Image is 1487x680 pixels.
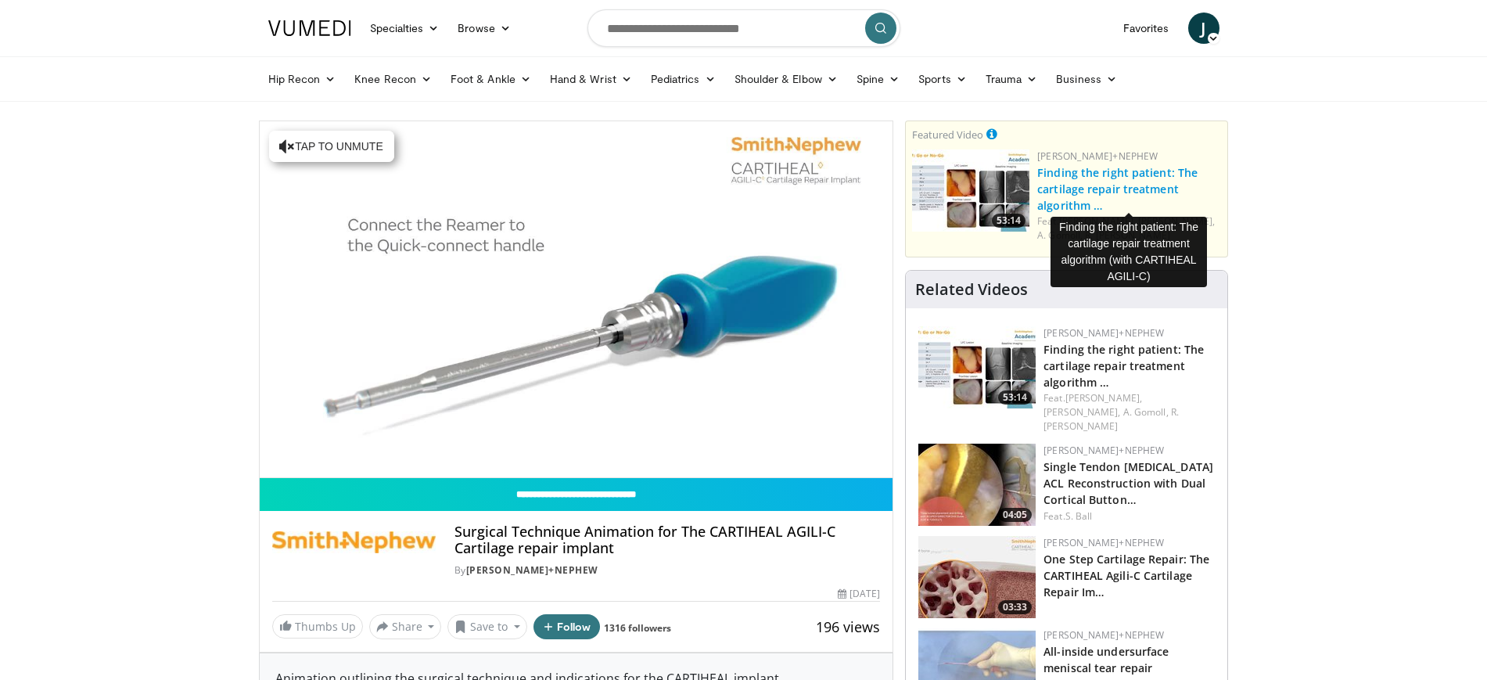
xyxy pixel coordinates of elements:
div: By [454,563,880,577]
video-js: Video Player [260,121,893,478]
span: 04:05 [998,508,1032,522]
button: Tap to unmute [269,131,394,162]
img: 781f413f-8da4-4df1-9ef9-bed9c2d6503b.150x105_q85_crop-smart_upscale.jpg [918,536,1036,618]
div: [DATE] [838,587,880,601]
a: Browse [448,13,520,44]
img: VuMedi Logo [268,20,351,36]
button: Follow [533,614,601,639]
button: Save to [447,614,527,639]
a: Finding the right patient: The cartilage repair treatment algorithm … [1043,342,1204,390]
a: Specialties [361,13,449,44]
span: 03:33 [998,600,1032,614]
a: Pediatrics [641,63,725,95]
a: Finding the right patient: The cartilage repair treatment algorithm … [1037,165,1198,213]
a: A. Gomoll, [1123,405,1169,419]
a: Hip Recon [259,63,346,95]
img: 47fc3831-2644-4472-a478-590317fb5c48.150x105_q85_crop-smart_upscale.jpg [918,444,1036,526]
a: 53:14 [918,326,1036,408]
h4: Surgical Technique Animation for The CARTIHEAL AGILI-C Cartilage repair implant [454,523,880,557]
img: Smith+Nephew [272,523,436,561]
a: Favorites [1114,13,1179,44]
a: Shoulder & Elbow [725,63,847,95]
a: Knee Recon [345,63,441,95]
a: 53:14 [912,149,1029,232]
a: [PERSON_NAME]+Nephew [1043,326,1164,340]
h4: Related Videos [915,280,1028,299]
a: 04:05 [918,444,1036,526]
a: Sports [909,63,976,95]
a: Hand & Wrist [541,63,641,95]
a: Foot & Ankle [441,63,541,95]
img: 2894c166-06ea-43da-b75e-3312627dae3b.150x105_q85_crop-smart_upscale.jpg [918,326,1036,408]
a: [PERSON_NAME]+Nephew [1043,536,1164,549]
div: Feat. [1043,509,1215,523]
div: Finding the right patient: The cartilage repair treatment algorithm (with CARTIHEAL AGILI-C) [1051,217,1207,287]
a: All-inside undersurface meniscal tear repair [1043,644,1169,675]
a: J [1188,13,1219,44]
span: 53:14 [992,214,1025,228]
img: 2894c166-06ea-43da-b75e-3312627dae3b.150x105_q85_crop-smart_upscale.jpg [912,149,1029,232]
a: 03:33 [918,536,1036,618]
button: Share [369,614,442,639]
a: [PERSON_NAME]+Nephew [1043,444,1164,457]
small: Featured Video [912,128,983,142]
a: R. [PERSON_NAME] [1043,405,1179,433]
a: Trauma [976,63,1047,95]
a: [PERSON_NAME], [1043,405,1120,419]
a: S. Ball [1065,509,1093,523]
span: 53:14 [998,390,1032,405]
a: A. Gomoll, [1037,228,1083,242]
a: [PERSON_NAME]+Nephew [466,563,598,577]
span: 196 views [816,617,880,636]
a: [PERSON_NAME], [1065,391,1142,405]
a: Spine [847,63,909,95]
a: Thumbs Up [272,614,363,639]
div: Feat. [1043,391,1215,434]
a: [PERSON_NAME]+Nephew [1037,149,1158,163]
a: Business [1047,63,1126,95]
a: Single Tendon [MEDICAL_DATA] ACL Reconstruction with Dual Cortical Button… [1043,459,1213,507]
a: 1316 followers [604,621,671,635]
input: Search topics, interventions [587,9,900,47]
div: Feat. [1037,214,1221,243]
a: [PERSON_NAME]+Nephew [1043,628,1164,642]
a: One Step Cartilage Repair: The CARTIHEAL Agili-C Cartilage Repair Im… [1043,552,1209,599]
